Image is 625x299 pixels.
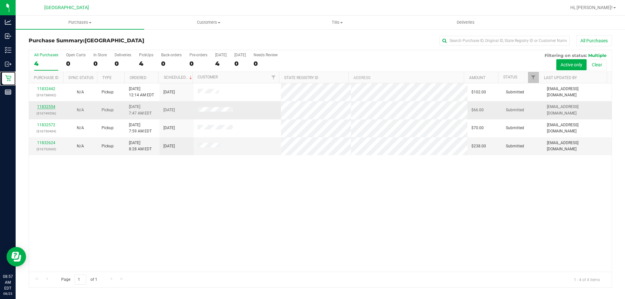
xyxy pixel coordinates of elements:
[5,89,11,95] inline-svg: Reports
[215,60,227,67] div: 4
[469,75,485,80] a: Amount
[163,107,175,113] span: [DATE]
[547,140,608,152] span: [EMAIL_ADDRESS][DOMAIN_NAME]
[102,125,114,131] span: Pickup
[102,143,114,149] span: Pickup
[77,89,84,95] button: N/A
[544,75,577,80] a: Last Updated By
[348,72,464,83] th: Address
[268,72,279,83] a: Filter
[439,36,570,46] input: Search Purchase ID, Original ID, State Registry ID or Customer Name...
[401,16,530,29] a: Deliveries
[102,107,114,113] span: Pickup
[85,37,144,44] span: [GEOGRAPHIC_DATA]
[37,141,55,145] a: 11832624
[77,108,84,112] span: Not Applicable
[547,86,608,98] span: [EMAIL_ADDRESS][DOMAIN_NAME]
[5,33,11,39] inline-svg: Inbound
[130,75,146,80] a: Ordered
[37,87,55,91] a: 11832442
[3,291,13,296] p: 08/23
[471,107,484,113] span: $66.00
[77,125,84,131] button: N/A
[471,125,484,131] span: $70.00
[545,53,587,58] span: Filtering on status:
[161,53,182,57] div: Back-orders
[34,75,59,80] a: Purchase ID
[5,19,11,25] inline-svg: Analytics
[37,123,55,127] a: 11832572
[7,247,26,266] iframe: Resource center
[189,60,207,67] div: 0
[215,53,227,57] div: [DATE]
[588,53,606,58] span: Multiple
[284,75,318,80] a: State Registry ID
[33,128,59,134] p: (316750404)
[448,20,483,25] span: Deliveries
[33,92,59,98] p: (316738092)
[198,75,218,79] a: Customer
[254,53,278,57] div: Needs Review
[556,59,587,70] button: Active only
[273,16,401,29] a: Tills
[144,16,273,29] a: Customers
[37,104,55,109] a: 11832554
[129,122,152,134] span: [DATE] 7:59 AM EDT
[254,60,278,67] div: 0
[5,75,11,81] inline-svg: Retail
[164,75,193,80] a: Scheduled
[66,53,86,57] div: Open Carts
[77,90,84,94] span: Not Applicable
[129,140,152,152] span: [DATE] 8:28 AM EDT
[5,47,11,53] inline-svg: Inventory
[93,60,107,67] div: 0
[34,60,58,67] div: 4
[506,125,524,131] span: Submitted
[547,104,608,116] span: [EMAIL_ADDRESS][DOMAIN_NAME]
[139,53,153,57] div: PickUps
[234,60,246,67] div: 0
[77,143,84,149] button: N/A
[102,89,114,95] span: Pickup
[115,60,131,67] div: 0
[68,75,93,80] a: Sync Status
[77,144,84,148] span: Not Applicable
[273,20,401,25] span: Tills
[163,143,175,149] span: [DATE]
[75,275,86,285] input: 1
[102,75,112,80] a: Type
[77,107,84,113] button: N/A
[34,53,58,57] div: All Purchases
[16,20,144,25] span: Purchases
[77,126,84,130] span: Not Applicable
[547,122,608,134] span: [EMAIL_ADDRESS][DOMAIN_NAME]
[570,5,613,10] span: Hi, [PERSON_NAME]!
[506,89,524,95] span: Submitted
[145,20,272,25] span: Customers
[189,53,207,57] div: Pre-orders
[503,75,517,79] a: Status
[471,89,486,95] span: $102.00
[506,143,524,149] span: Submitted
[16,16,144,29] a: Purchases
[29,38,223,44] h3: Purchase Summary:
[234,53,246,57] div: [DATE]
[5,61,11,67] inline-svg: Outbound
[576,35,612,46] button: All Purchases
[471,143,486,149] span: $238.00
[129,86,154,98] span: [DATE] 12:14 AM EDT
[163,125,175,131] span: [DATE]
[569,275,605,284] span: 1 - 4 of 4 items
[93,53,107,57] div: In Store
[161,60,182,67] div: 0
[56,275,103,285] span: Page of 1
[139,60,153,67] div: 4
[129,104,152,116] span: [DATE] 7:47 AM EDT
[33,110,59,116] p: (316749556)
[528,72,539,83] a: Filter
[115,53,131,57] div: Deliveries
[163,89,175,95] span: [DATE]
[44,5,89,10] span: [GEOGRAPHIC_DATA]
[66,60,86,67] div: 0
[506,107,524,113] span: Submitted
